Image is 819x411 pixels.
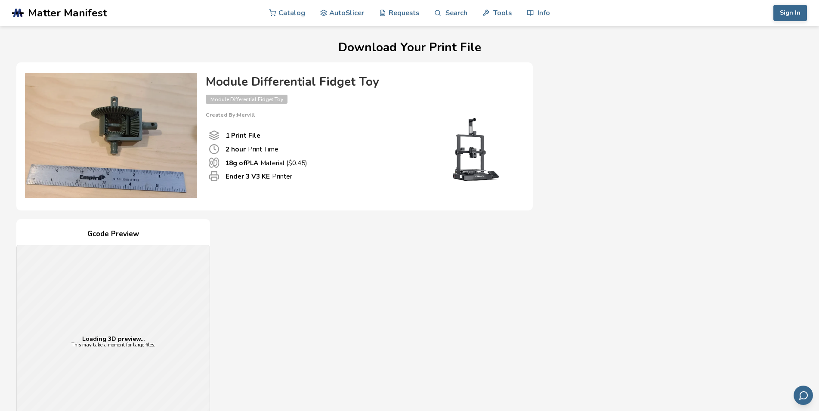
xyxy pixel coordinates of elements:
p: Created By: Mervill [206,112,516,118]
p: Loading 3D preview... [71,336,155,343]
b: 1 Print File [226,131,260,140]
span: Print Time [209,144,219,155]
b: Ender 3 V3 KE [226,172,270,181]
button: Sign In [773,5,807,21]
span: Number Of Print files [209,130,219,141]
p: This may take a moment for large files. [71,343,155,348]
h4: Module Differential Fidget Toy [206,75,516,89]
p: Printer [226,172,292,181]
span: Material Used [209,158,219,168]
span: Printer [209,171,219,182]
b: 18 g of PLA [225,158,258,167]
b: 2 hour [226,145,246,154]
p: Print Time [226,145,278,154]
p: Material ($ 0.45 ) [225,158,307,167]
h1: Download Your Print File [16,41,803,54]
img: Product [25,71,197,200]
img: Printer [430,118,516,182]
button: Send feedback via email [794,386,813,405]
span: Matter Manifest [28,7,107,19]
h4: Gcode Preview [16,228,210,241]
span: Module Differential Fidget Toy [206,95,287,104]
